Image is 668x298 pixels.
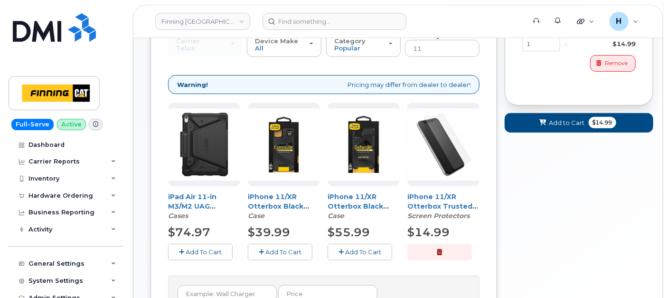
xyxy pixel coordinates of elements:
em: Case [248,211,264,220]
a: iPhone 11/XR Otterbox Black Commuter Series Case [248,192,311,230]
span: H [616,16,622,27]
div: $14.99 [571,39,636,48]
button: Add To Cart [328,244,392,260]
button: Category Popular [326,32,401,57]
span: $14.99 [407,225,450,239]
span: All [255,44,263,52]
span: $55.99 [328,225,370,239]
em: Screen Protectors [407,211,470,220]
button: Device Make All [247,32,321,57]
em: Cases [168,211,188,220]
div: Quicklinks [570,12,601,31]
a: iPhone 11/XR Otterbox Black Defender Series Case [328,192,389,230]
span: Device Make [255,37,298,45]
a: iPhone 11/XR Otterbox Trusted Glass screen protector [407,192,478,230]
input: Find something... [263,13,406,30]
span: Category [334,37,366,45]
a: Finning Canada [155,13,250,30]
div: iPad Air 11-in M3/M2 UAG Metropolis SE - Black [168,192,240,221]
span: Add To Cart [345,248,381,256]
div: iPhone 11/XR Otterbox Trusted Glass screen protector [407,192,480,221]
span: Add To Cart [265,248,301,256]
img: 663a71b0bee04259318752.jpg [168,108,240,181]
span: $39.99 [248,225,290,239]
img: Otterbox_Commuter_4.jpg [248,108,320,181]
div: iPhone 11/XR Otterbox Black Defender Series Case [328,192,400,221]
span: Add To Cart [186,248,222,256]
a: iPad Air 11-in M3/M2 UAG Metropolis SE - Black [168,192,223,230]
div: hakaur@dminc.com [603,12,645,31]
button: Add To Cart [248,244,312,260]
em: Case [328,211,344,220]
div: iPhone 11/XR Otterbox Black Commuter Series Case [248,192,320,221]
img: iphone_11_sp.jpg [407,108,480,181]
span: $14.99 [589,117,616,128]
strong: Accessory Name [405,32,462,39]
button: Remove [590,55,636,72]
span: Add to Cart [549,118,585,127]
span: Popular [334,44,360,52]
div: x [560,39,571,48]
div: Pricing may differ from dealer to dealer! [168,75,480,95]
strong: Warning! [177,80,208,89]
button: Add to Cart $14.99 [505,113,653,133]
img: Otterbox_Defender_4.jpg [328,108,400,181]
button: Add To Cart [168,244,233,260]
span: $74.97 [168,225,210,239]
span: Remove [605,59,628,67]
